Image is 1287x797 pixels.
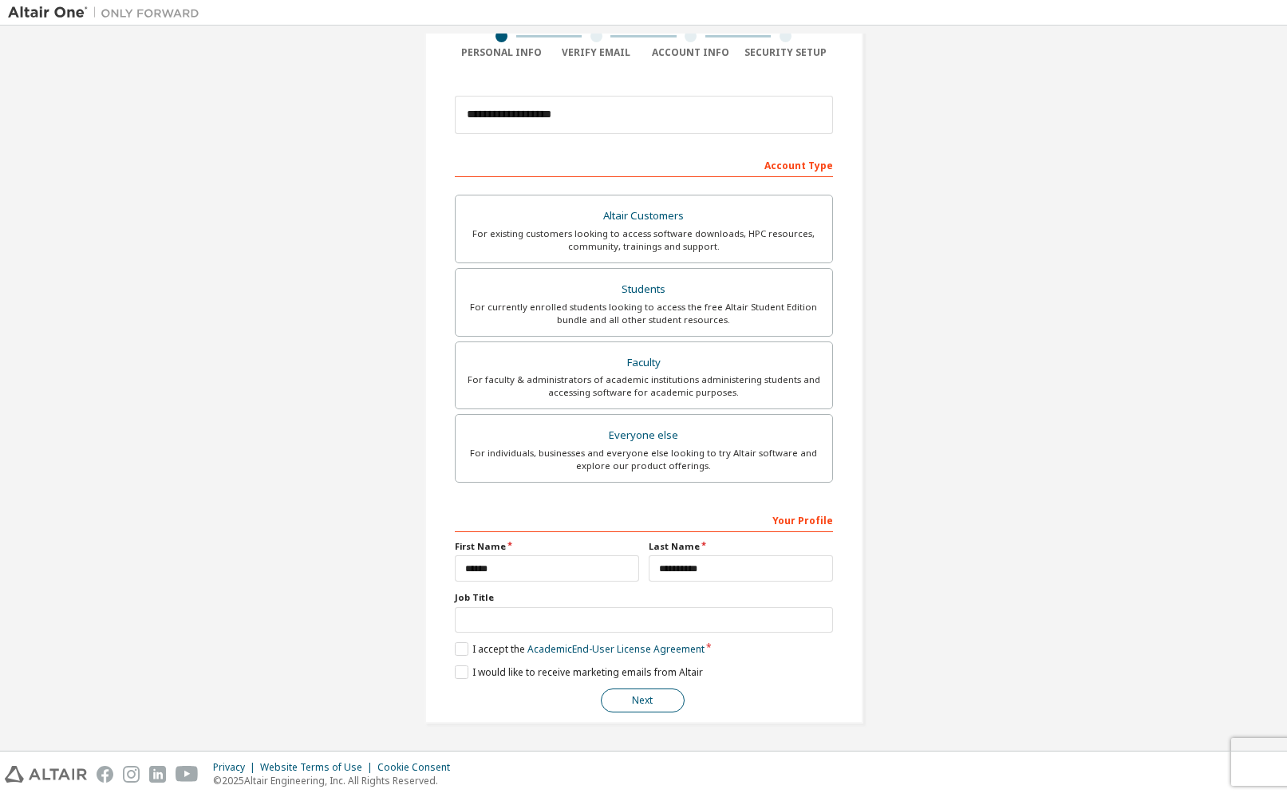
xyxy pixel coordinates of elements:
[455,591,833,604] label: Job Title
[97,766,113,783] img: facebook.svg
[260,761,377,774] div: Website Terms of Use
[455,665,703,679] label: I would like to receive marketing emails from Altair
[465,373,823,399] div: For faculty & administrators of academic institutions administering students and accessing softwa...
[465,278,823,301] div: Students
[5,766,87,783] img: altair_logo.svg
[465,301,823,326] div: For currently enrolled students looking to access the free Altair Student Edition bundle and all ...
[649,540,833,553] label: Last Name
[465,205,823,227] div: Altair Customers
[123,766,140,783] img: instagram.svg
[465,424,823,447] div: Everyone else
[455,152,833,177] div: Account Type
[8,5,207,21] img: Altair One
[455,540,639,553] label: First Name
[465,352,823,374] div: Faculty
[455,642,705,656] label: I accept the
[465,227,823,253] div: For existing customers looking to access software downloads, HPC resources, community, trainings ...
[213,774,460,787] p: © 2025 Altair Engineering, Inc. All Rights Reserved.
[377,761,460,774] div: Cookie Consent
[738,46,833,59] div: Security Setup
[213,761,260,774] div: Privacy
[601,688,685,712] button: Next
[455,507,833,532] div: Your Profile
[527,642,705,656] a: Academic End-User License Agreement
[644,46,739,59] div: Account Info
[549,46,644,59] div: Verify Email
[465,447,823,472] div: For individuals, businesses and everyone else looking to try Altair software and explore our prod...
[149,766,166,783] img: linkedin.svg
[176,766,199,783] img: youtube.svg
[455,46,550,59] div: Personal Info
